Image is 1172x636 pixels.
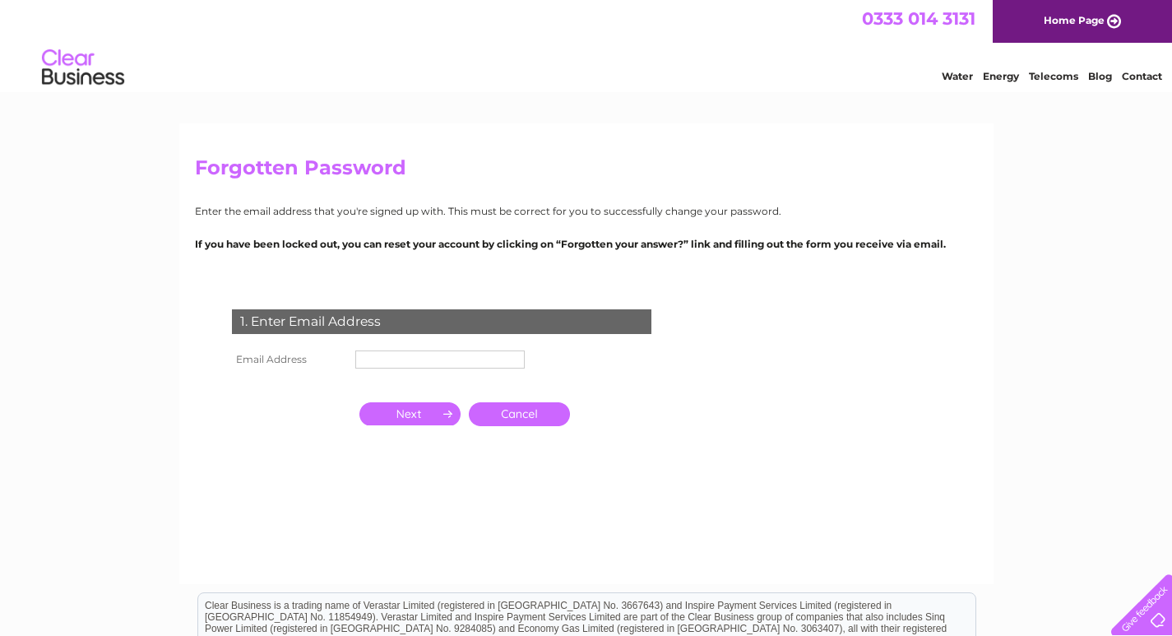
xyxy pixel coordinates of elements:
div: Clear Business is a trading name of Verastar Limited (registered in [GEOGRAPHIC_DATA] No. 3667643... [198,9,975,80]
p: Enter the email address that you're signed up with. This must be correct for you to successfully ... [195,203,978,219]
a: Blog [1088,70,1112,82]
th: Email Address [228,346,351,373]
a: Water [942,70,973,82]
a: Energy [983,70,1019,82]
a: Contact [1122,70,1162,82]
p: If you have been locked out, you can reset your account by clicking on “Forgotten your answer?” l... [195,236,978,252]
h2: Forgotten Password [195,156,978,188]
a: Cancel [469,402,570,426]
a: Telecoms [1029,70,1078,82]
img: logo.png [41,43,125,93]
a: 0333 014 3131 [862,8,975,29]
div: 1. Enter Email Address [232,309,651,334]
